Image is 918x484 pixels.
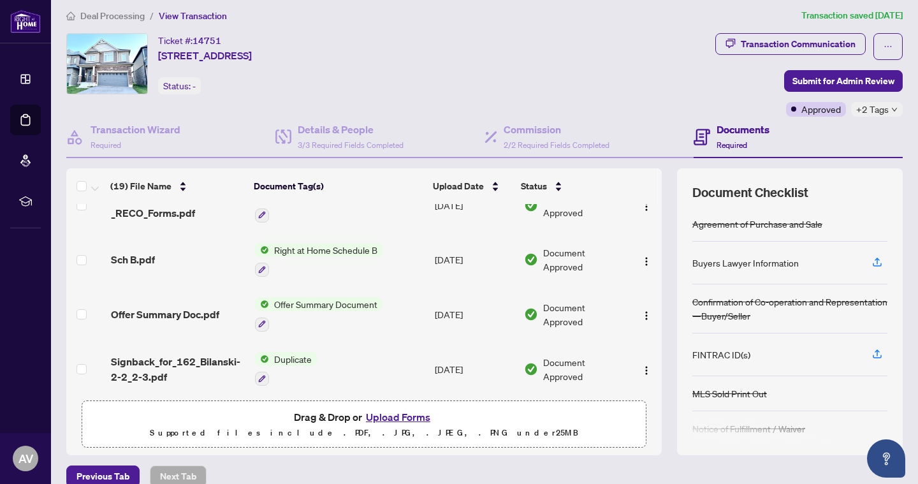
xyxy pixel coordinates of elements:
div: Buyers Lawyer Information [692,256,799,270]
span: Offer Summary Doc.pdf [111,307,219,322]
span: down [891,106,898,113]
span: Sch B.pdf [111,252,155,267]
img: Logo [641,311,652,321]
th: (19) File Name [105,168,249,204]
button: Logo [636,359,657,379]
span: ellipsis [884,42,892,51]
span: Document Approved [543,191,625,219]
span: Deal Processing [80,10,145,22]
span: 2/2 Required Fields Completed [504,140,609,150]
span: Document Approved [543,300,625,328]
img: Logo [641,365,652,376]
img: Status Icon [255,297,269,311]
div: FINTRAC ID(s) [692,348,750,362]
img: logo [10,10,41,33]
span: [STREET_ADDRESS] [158,48,252,63]
button: Status IconDuplicate [255,352,317,386]
img: Document Status [524,307,538,321]
img: Document Status [524,253,538,267]
span: home [66,11,75,20]
span: Required [91,140,121,150]
img: Logo [641,256,652,267]
button: Open asap [867,439,905,478]
th: Upload Date [428,168,516,204]
td: [DATE] [430,287,519,342]
span: Submit for Admin Review [792,71,894,91]
span: 3/3 Required Fields Completed [298,140,404,150]
span: Offer Summary Document [269,297,382,311]
td: [DATE] [430,178,519,233]
article: Transaction saved [DATE] [801,8,903,23]
td: [DATE] [430,342,519,397]
span: - [193,80,196,92]
span: Signback_for_162_Bilanski-2-2_2-3.pdf [111,354,245,385]
img: Document Status [524,362,538,376]
h4: Transaction Wizard [91,122,180,137]
img: Document Status [524,198,538,212]
button: Transaction Communication [715,33,866,55]
div: Status: [158,77,201,94]
img: Status Icon [255,352,269,366]
span: Drag & Drop orUpload FormsSupported files include .PDF, .JPG, .JPEG, .PNG under25MB [82,401,646,448]
span: Document Approved [543,355,625,383]
li: / [150,8,154,23]
button: Status IconRight at Home Schedule B [255,243,382,277]
span: Drag & Drop or [294,409,434,425]
div: MLS Sold Print Out [692,386,767,400]
button: Logo [636,195,657,216]
span: Reco_Information_Guide_-_RECO_Forms.pdf [111,190,245,221]
div: Transaction Communication [741,34,856,54]
button: Status IconOffer Summary Document [255,297,382,332]
img: Status Icon [255,243,269,257]
span: Status [521,179,547,193]
span: View Transaction [159,10,227,22]
span: +2 Tags [856,102,889,117]
h4: Commission [504,122,609,137]
p: Supported files include .PDF, .JPG, .JPEG, .PNG under 25 MB [90,425,638,441]
span: (19) File Name [110,179,171,193]
div: Ticket #: [158,33,221,48]
span: Approved [801,102,841,116]
span: Document Approved [543,246,625,274]
h4: Details & People [298,122,404,137]
img: IMG-X9301993_1.jpg [67,34,147,94]
button: Submit for Admin Review [784,70,903,92]
td: [DATE] [430,233,519,288]
div: Agreement of Purchase and Sale [692,217,822,231]
th: Document Tag(s) [249,168,428,204]
span: Upload Date [433,179,484,193]
span: Duplicate [269,352,317,366]
span: AV [18,450,33,467]
span: Document Checklist [692,184,808,202]
span: Required [717,140,747,150]
button: Logo [636,304,657,325]
img: Logo [641,202,652,212]
button: Status IconRECO Information Guide [255,188,375,223]
button: Upload Forms [362,409,434,425]
span: Right at Home Schedule B [269,243,382,257]
th: Status [516,168,627,204]
div: Confirmation of Co-operation and Representation—Buyer/Seller [692,295,887,323]
button: Logo [636,249,657,270]
h4: Documents [717,122,769,137]
span: 14751 [193,35,221,47]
